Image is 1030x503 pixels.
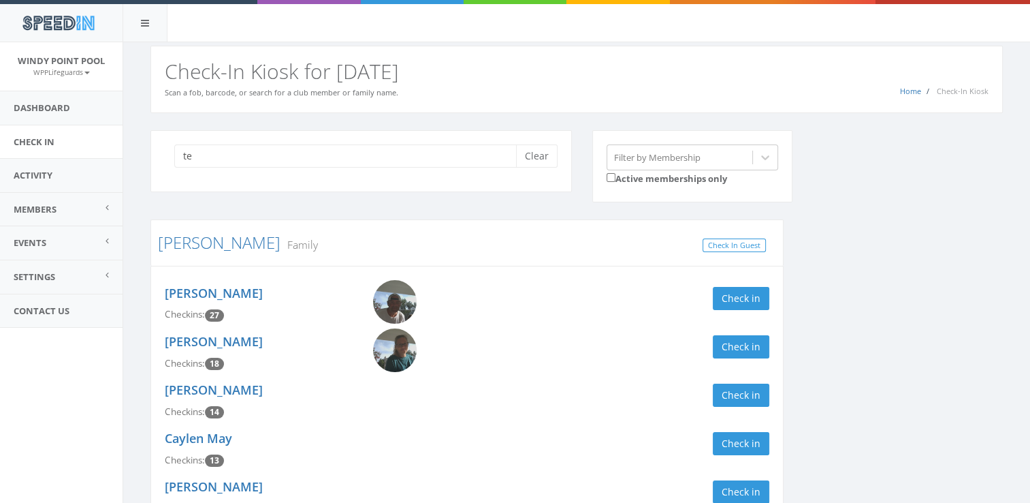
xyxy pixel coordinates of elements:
span: Checkin count [205,358,224,370]
button: Check in [713,287,769,310]
small: Family [280,237,318,252]
small: WPPLifeguards [33,67,90,77]
button: Clear [516,144,558,168]
span: Checkins: [165,357,205,369]
span: Windy Point Pool [18,55,105,67]
input: Search a name to check in [174,144,526,168]
img: Jeremy_May.png [373,280,417,324]
small: Scan a fob, barcode, or search for a club member or family name. [165,87,398,97]
button: Check in [713,384,769,407]
span: Contact Us [14,305,69,317]
a: [PERSON_NAME] [158,231,280,254]
span: Members [14,203,57,215]
span: Settings [14,271,55,283]
h2: Check-In Kiosk for [DATE] [165,60,988,82]
a: [PERSON_NAME] [165,382,263,398]
input: Active memberships only [607,173,615,182]
span: Check-In Kiosk [937,86,988,96]
img: Tammy_Algoe.png [373,329,417,372]
a: [PERSON_NAME] [165,333,263,350]
span: Checkins: [165,308,205,320]
span: Events [14,237,46,249]
a: Home [900,86,921,96]
a: Check In Guest [703,239,766,253]
div: Filter by Membership [614,151,701,164]
label: Active memberships only [607,170,727,185]
span: Checkins: [165,406,205,418]
a: [PERSON_NAME] [165,285,263,301]
a: WPPLifeguards [33,65,90,78]
button: Check in [713,432,769,455]
span: Checkin count [205,309,224,322]
span: Checkins: [165,454,205,466]
a: [PERSON_NAME] [165,478,263,495]
button: Check in [713,335,769,359]
span: Checkin count [205,455,224,467]
a: Caylen May [165,430,232,446]
span: Checkin count [205,406,224,418]
img: speedin_logo.png [16,10,101,35]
